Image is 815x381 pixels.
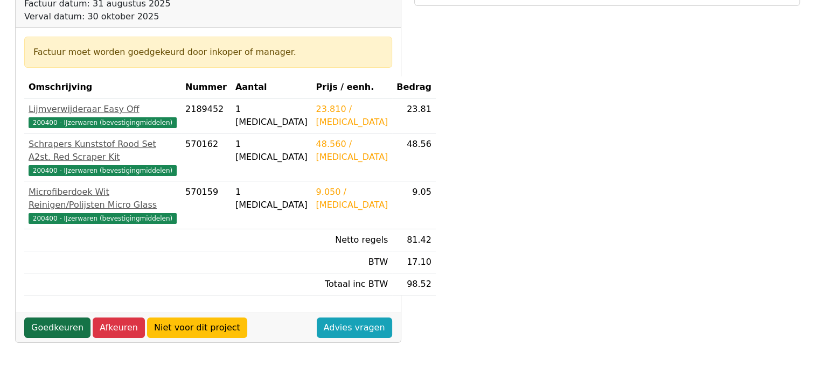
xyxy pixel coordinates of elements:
[29,117,177,128] span: 200400 - IJzerwaren (bevestigingmiddelen)
[29,103,177,116] div: Lijmverwijderaar Easy Off
[392,133,436,181] td: 48.56
[29,138,177,164] div: Schrapers Kunststof Rood Set A2st. Red Scraper Kit
[147,317,247,338] a: Niet voor dit project
[235,186,308,211] div: 1 [MEDICAL_DATA]
[392,98,436,133] td: 23.81
[29,213,177,224] span: 200400 - IJzerwaren (bevestigingmiddelen)
[312,251,393,273] td: BTW
[181,98,231,133] td: 2189452
[392,229,436,251] td: 81.42
[316,103,388,129] div: 23.810 / [MEDICAL_DATA]
[29,186,177,224] a: Microfiberdoek Wit Reinigen/Polijsten Micro Glass200400 - IJzerwaren (bevestigingmiddelen)
[392,273,436,295] td: 98.52
[235,138,308,164] div: 1 [MEDICAL_DATA]
[316,138,388,164] div: 48.560 / [MEDICAL_DATA]
[181,76,231,98] th: Nummer
[392,76,436,98] th: Bedrag
[29,165,177,176] span: 200400 - IJzerwaren (bevestigingmiddelen)
[29,103,177,129] a: Lijmverwijderaar Easy Off200400 - IJzerwaren (bevestigingmiddelen)
[181,133,231,181] td: 570162
[392,181,436,229] td: 9.05
[231,76,312,98] th: Aantal
[29,186,177,211] div: Microfiberdoek Wit Reinigen/Polijsten Micro Glass
[33,46,383,59] div: Factuur moet worden goedgekeurd door inkoper of manager.
[312,229,393,251] td: Netto regels
[312,273,393,295] td: Totaal inc BTW
[392,251,436,273] td: 17.10
[24,76,181,98] th: Omschrijving
[181,181,231,229] td: 570159
[93,317,145,338] a: Afkeuren
[235,103,308,129] div: 1 [MEDICAL_DATA]
[29,138,177,177] a: Schrapers Kunststof Rood Set A2st. Red Scraper Kit200400 - IJzerwaren (bevestigingmiddelen)
[317,317,392,338] a: Advies vragen
[316,186,388,211] div: 9.050 / [MEDICAL_DATA]
[24,317,90,338] a: Goedkeuren
[24,10,171,23] div: Verval datum: 30 oktober 2025
[312,76,393,98] th: Prijs / eenh.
